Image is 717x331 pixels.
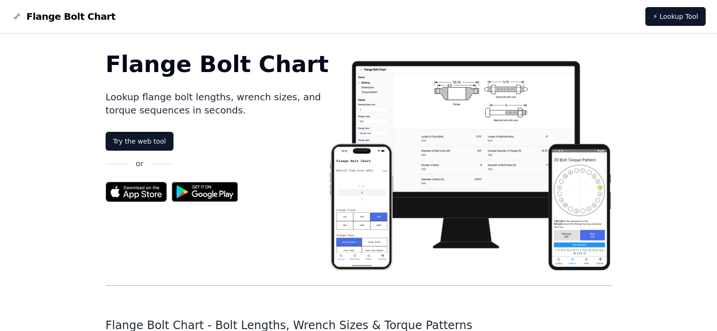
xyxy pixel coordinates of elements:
a: ⚡ Lookup Tool [645,7,706,26]
img: Flange bolt chart app screenshot [329,53,611,270]
p: Lookup flange bolt lengths, wrench sizes, and torque sequences in seconds. [106,90,329,117]
p: or [136,158,143,170]
span: Flange Bolt Chart [26,10,115,23]
img: Get it on Google Play [167,177,243,207]
a: Flange Bolt Chart LogoFlange Bolt Chart [11,10,115,23]
h1: Flange Bolt Chart [106,53,329,75]
img: Flange Bolt Chart Logo [11,11,23,22]
a: Try the web tool [106,132,173,151]
img: App Store badge for the Flange Bolt Chart app [106,182,167,202]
